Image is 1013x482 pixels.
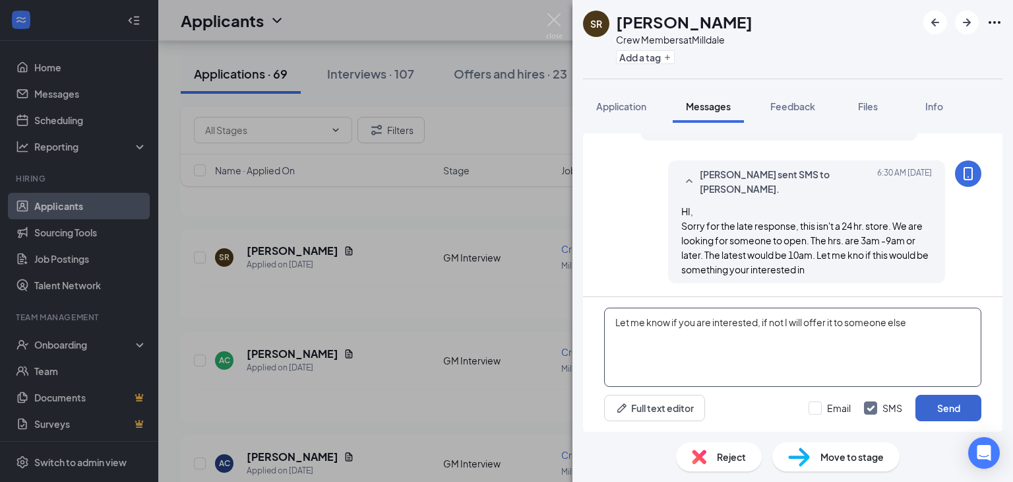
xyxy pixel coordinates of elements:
[604,395,705,421] button: Full text editorPen
[681,174,697,189] svg: SmallChevronUp
[960,166,976,182] svg: MobileSms
[915,395,981,421] button: Send
[925,100,943,112] span: Info
[663,53,671,61] svg: Plus
[968,437,1000,469] div: Open Intercom Messenger
[858,100,878,112] span: Files
[616,11,752,33] h1: [PERSON_NAME]
[927,15,943,30] svg: ArrowLeftNew
[923,11,947,34] button: ArrowLeftNew
[959,15,975,30] svg: ArrowRight
[616,50,675,64] button: PlusAdd a tag
[616,33,752,46] div: Crew Members at Milldale
[681,205,929,275] span: HI, Sorry for the late response, this isn't a 24 hr. store. We are looking for someone to open. T...
[596,100,646,112] span: Application
[987,15,1002,30] svg: Ellipses
[686,100,731,112] span: Messages
[717,450,746,464] span: Reject
[615,401,629,415] svg: Pen
[604,308,981,387] textarea: Let me know if you are interested, if not I will offer it to someone else
[700,167,873,196] span: [PERSON_NAME] sent SMS to [PERSON_NAME].
[955,11,979,34] button: ArrowRight
[770,100,815,112] span: Feedback
[877,167,932,196] span: [DATE] 6:30 AM
[590,17,602,30] div: SR
[820,450,884,464] span: Move to stage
